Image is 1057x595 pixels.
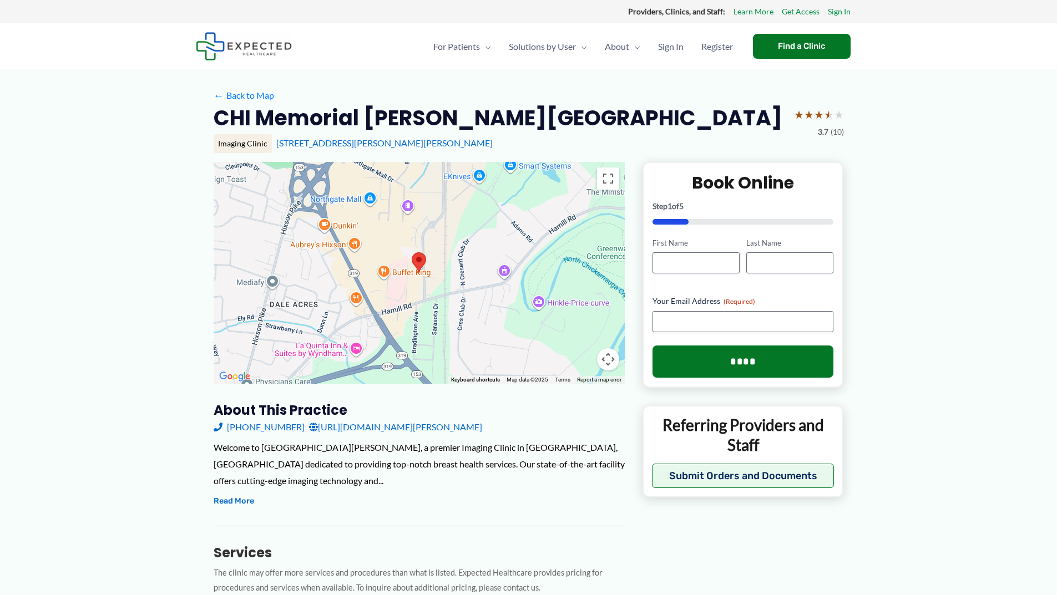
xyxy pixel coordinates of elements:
[653,296,834,307] label: Your Email Address
[692,27,742,66] a: Register
[214,401,625,419] h3: About this practice
[577,377,621,383] a: Report a map error
[596,27,649,66] a: AboutMenu Toggle
[794,104,804,125] span: ★
[480,27,491,66] span: Menu Toggle
[216,369,253,384] a: Open this area in Google Maps (opens a new window)
[834,104,844,125] span: ★
[214,439,625,489] div: Welcome to [GEOGRAPHIC_DATA][PERSON_NAME], a premier Imaging Clinic in [GEOGRAPHIC_DATA], [GEOGRA...
[652,464,835,488] button: Submit Orders and Documents
[605,27,629,66] span: About
[555,377,570,383] a: Terms (opens in new tab)
[628,7,725,16] strong: Providers, Clinics, and Staff:
[629,27,640,66] span: Menu Toggle
[649,27,692,66] a: Sign In
[652,415,835,455] p: Referring Providers and Staff
[451,376,500,384] button: Keyboard shortcuts
[214,87,274,104] a: ←Back to Map
[753,34,851,59] a: Find a Clinic
[831,125,844,139] span: (10)
[576,27,587,66] span: Menu Toggle
[507,377,548,383] span: Map data ©2025
[653,172,834,194] h2: Book Online
[196,32,292,60] img: Expected Healthcare Logo - side, dark font, small
[734,4,773,19] a: Learn More
[214,495,254,508] button: Read More
[424,27,500,66] a: For PatientsMenu Toggle
[782,4,820,19] a: Get Access
[679,201,684,211] span: 5
[214,90,224,100] span: ←
[433,27,480,66] span: For Patients
[746,238,833,248] label: Last Name
[509,27,576,66] span: Solutions by User
[424,27,742,66] nav: Primary Site Navigation
[309,419,482,435] a: [URL][DOMAIN_NAME][PERSON_NAME]
[658,27,684,66] span: Sign In
[214,419,305,435] a: [PHONE_NUMBER]
[214,544,625,561] h3: Services
[214,134,272,153] div: Imaging Clinic
[818,125,828,139] span: 3.7
[597,348,619,370] button: Map camera controls
[701,27,733,66] span: Register
[653,238,740,248] label: First Name
[814,104,824,125] span: ★
[804,104,814,125] span: ★
[724,297,755,306] span: (Required)
[824,104,834,125] span: ★
[667,201,672,211] span: 1
[216,369,253,384] img: Google
[653,202,834,210] p: Step of
[500,27,596,66] a: Solutions by UserMenu Toggle
[276,138,493,148] a: [STREET_ADDRESS][PERSON_NAME][PERSON_NAME]
[214,104,782,131] h2: CHI Memorial [PERSON_NAME][GEOGRAPHIC_DATA]
[597,167,619,190] button: Toggle fullscreen view
[828,4,851,19] a: Sign In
